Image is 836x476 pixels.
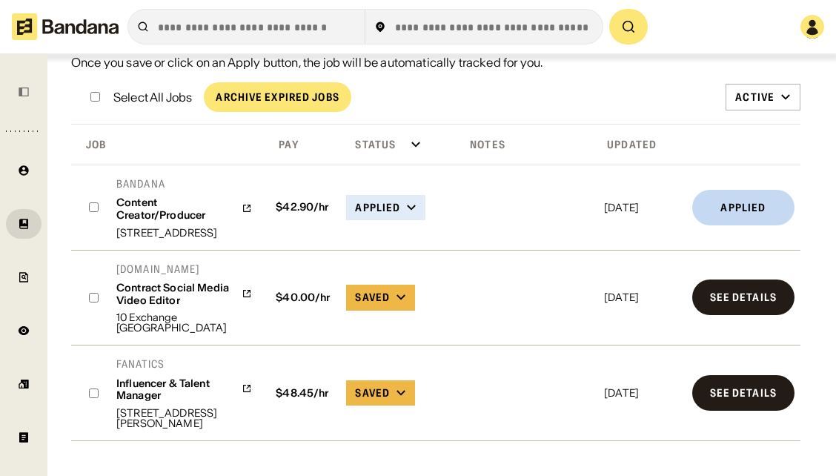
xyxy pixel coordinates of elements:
div: [DATE] [604,202,680,213]
div: Content Creator/Producer [116,196,236,222]
div: Saved [355,291,390,304]
div: [DOMAIN_NAME] [116,262,252,276]
div: Influencer & Talent Manager [116,377,236,403]
div: Saved [355,386,390,400]
div: [STREET_ADDRESS][PERSON_NAME] [116,408,252,429]
div: $ 40.00 /hr [270,291,334,304]
a: [DOMAIN_NAME]Contract Social Media Video Editor10 Exchange [GEOGRAPHIC_DATA] [116,262,252,334]
div: Click toggle to sort ascending [267,133,337,156]
div: Fanatics [116,357,252,371]
a: FanaticsInfluencer & Talent Manager[STREET_ADDRESS][PERSON_NAME] [116,357,252,429]
div: Select All Jobs [113,91,192,103]
div: Click toggle to sort ascending [458,133,595,156]
div: Click toggle to sort ascending [343,133,452,156]
div: Once you save or click on an Apply button, the job will be automatically tracked for you. [71,55,800,70]
div: [DATE] [604,292,680,303]
div: Notes [458,138,505,151]
div: Applied [720,202,766,213]
img: Bandana logotype [12,13,119,40]
div: Bandana [116,177,252,191]
div: See Details [710,292,777,303]
div: Updated [601,138,657,151]
div: Status [343,138,396,151]
div: $ 42.90 /hr [270,201,334,214]
div: Click toggle to sort descending [601,133,683,156]
div: Click toggle to sort descending [74,133,261,156]
div: Applied [355,201,400,214]
a: BandanaContent Creator/Producer[STREET_ADDRESS] [116,177,252,238]
div: Archive Expired Jobs [216,92,339,102]
div: See Details [710,388,777,398]
div: Job [74,138,106,151]
div: Active [735,90,774,104]
div: [STREET_ADDRESS] [116,228,252,238]
div: Contract Social Media Video Editor [116,282,236,307]
div: Pay [267,138,298,151]
div: $ 48.45 /hr [270,387,334,400]
div: [DATE] [604,388,680,398]
div: 10 Exchange [GEOGRAPHIC_DATA] [116,312,252,333]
